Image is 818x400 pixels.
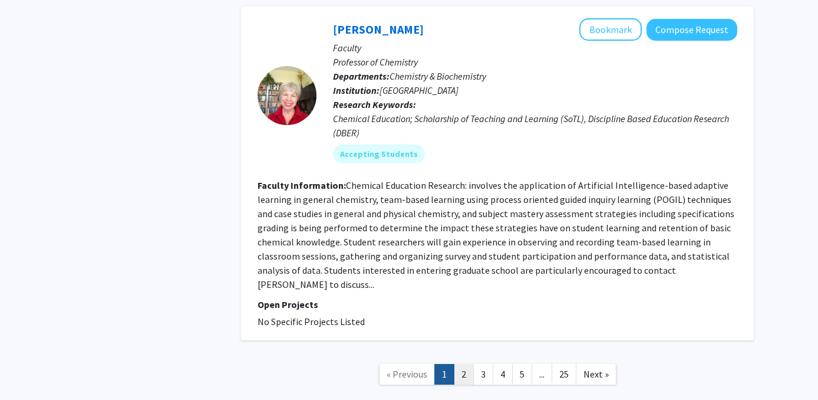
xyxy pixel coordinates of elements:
[493,364,513,385] a: 4
[258,179,346,191] b: Faculty Information:
[241,352,754,400] nav: Page navigation
[258,179,734,290] fg-read-more: Chemical Education Research: involves the application of Artificial Intelligence-based adaptive l...
[9,347,50,391] iframe: Chat
[434,364,454,385] a: 1
[333,41,737,55] p: Faculty
[333,55,737,69] p: Professor of Chemistry
[258,297,737,312] p: Open Projects
[583,368,609,380] span: Next »
[473,364,493,385] a: 3
[333,84,380,96] b: Institution:
[380,84,459,96] span: [GEOGRAPHIC_DATA]
[333,22,424,37] a: [PERSON_NAME]
[512,364,532,385] a: 5
[539,368,545,380] span: ...
[333,70,390,82] b: Departments:
[258,316,365,327] span: No Specific Projects Listed
[647,19,737,41] button: Compose Request to Lisa Hibbard
[379,364,435,385] a: Previous Page
[387,368,427,380] span: « Previous
[579,18,642,41] button: Add Lisa Hibbard to Bookmarks
[454,364,474,385] a: 2
[576,364,616,385] a: Next
[333,145,425,163] mat-chip: Accepting Students
[333,112,737,140] div: Chemical Education; Scholarship of Teaching and Learning (SoTL), Discipline Based Education Resea...
[552,364,576,385] a: 25
[333,99,416,110] b: Research Keywords:
[390,70,486,82] span: Chemistry & Biochemistry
